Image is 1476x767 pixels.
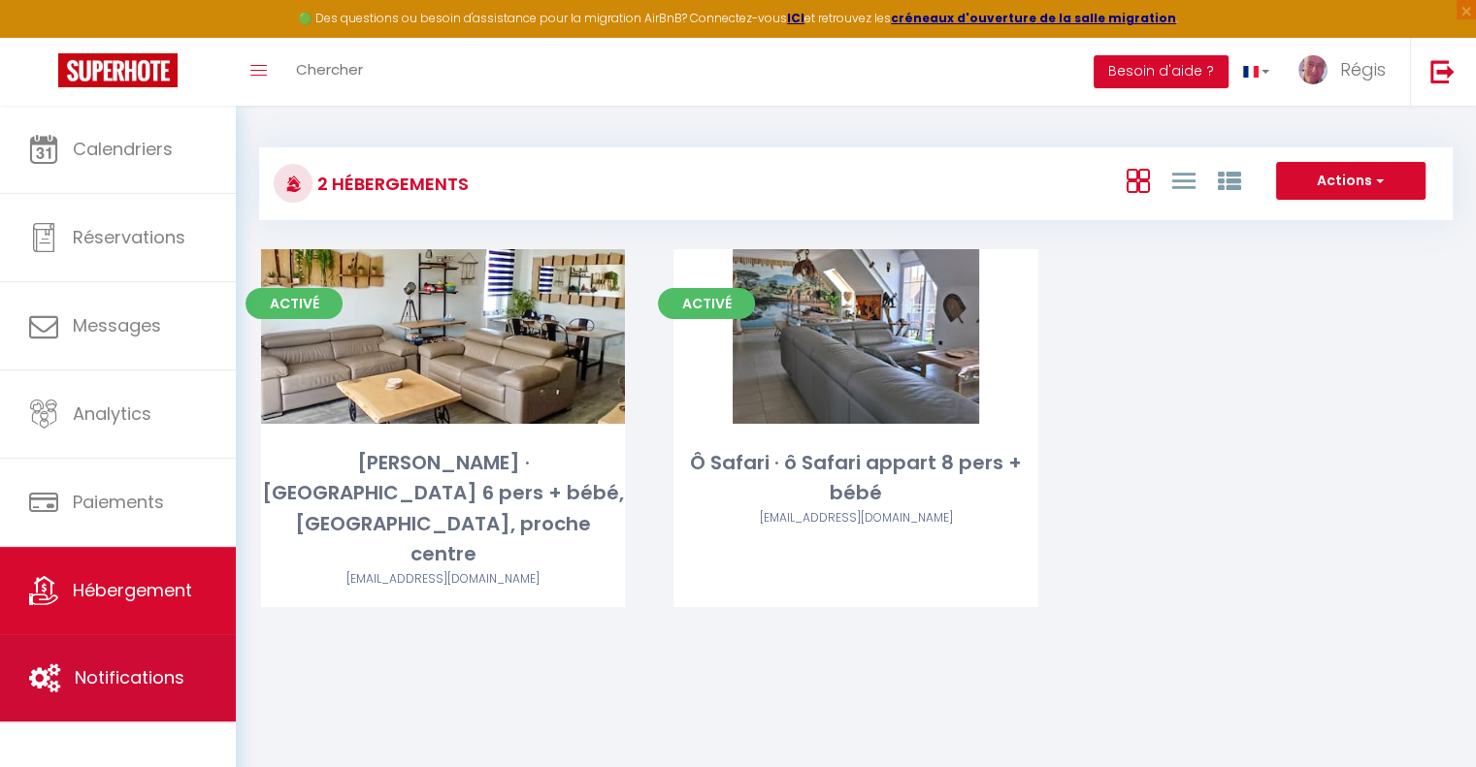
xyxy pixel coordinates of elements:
a: ICI [787,10,804,26]
span: Chercher [296,59,363,80]
span: Activé [246,288,343,319]
div: [PERSON_NAME] · [GEOGRAPHIC_DATA] 6 pers + bébé, [GEOGRAPHIC_DATA], proche centre [261,448,625,570]
a: ... Régis [1284,38,1410,106]
img: ... [1298,55,1328,84]
button: Actions [1276,162,1426,201]
a: Vue en Liste [1171,164,1195,196]
span: Messages [73,313,161,337]
img: logout [1430,59,1455,83]
a: créneaux d'ouverture de la salle migration [891,10,1176,26]
div: Ô Safari · ô Safari appart 8 pers + bébé [673,448,1037,509]
a: Chercher [281,38,377,106]
span: Réservations [73,225,185,249]
span: Calendriers [73,137,173,161]
span: Paiements [73,490,164,514]
span: Notifications [75,665,184,689]
img: Super Booking [58,53,178,87]
span: Hébergement [73,578,192,602]
div: Airbnb [261,570,625,589]
button: Besoin d'aide ? [1094,55,1229,88]
a: Vue en Box [1126,164,1149,196]
span: Régis [1340,57,1386,81]
span: Activé [658,288,755,319]
span: Analytics [73,401,151,426]
div: Airbnb [673,509,1037,527]
h3: 2 Hébergements [312,162,469,206]
a: Vue par Groupe [1217,164,1240,196]
button: Ouvrir le widget de chat LiveChat [16,8,74,66]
